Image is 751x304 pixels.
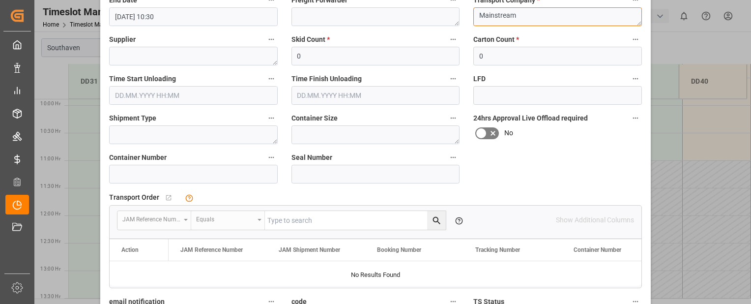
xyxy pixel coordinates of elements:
span: Time Start Unloading [109,74,176,84]
span: 24hrs Approval Live Offload required [473,113,588,123]
span: Shipment Type [109,113,156,123]
span: Supplier [109,34,136,45]
span: Booking Number [377,246,421,253]
span: JAM Reference Number [180,246,243,253]
button: Time Finish Unloading [447,72,460,85]
button: open menu [191,211,265,230]
div: JAM Reference Number [122,213,180,224]
span: Container Number [109,152,167,163]
button: Carton Count * [629,33,642,46]
button: Supplier [265,33,278,46]
span: JAM Shipment Number [279,246,340,253]
span: Transport Order [109,192,159,203]
button: search button [427,211,446,230]
span: Skid Count [291,34,330,45]
span: Carton Count [473,34,519,45]
button: LFD [629,72,642,85]
button: open menu [117,211,191,230]
span: Container Number [574,246,621,253]
span: Tracking Number [475,246,520,253]
button: 24hrs Approval Live Offload required [629,112,642,124]
textarea: Mainstream [473,7,642,26]
button: Container Size [447,112,460,124]
button: Skid Count * [447,33,460,46]
span: Container Size [291,113,338,123]
span: LFD [473,74,486,84]
input: DD.MM.YYYY HH:MM [109,7,278,26]
span: No [504,128,513,138]
button: Container Number [265,151,278,164]
input: Type to search [265,211,446,230]
span: Seal Number [291,152,332,163]
button: Shipment Type [265,112,278,124]
button: Seal Number [447,151,460,164]
input: DD.MM.YYYY HH:MM [291,86,460,105]
input: DD.MM.YYYY HH:MM [109,86,278,105]
div: Equals [196,213,254,224]
div: Action [121,246,139,253]
button: Time Start Unloading [265,72,278,85]
span: Time Finish Unloading [291,74,362,84]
